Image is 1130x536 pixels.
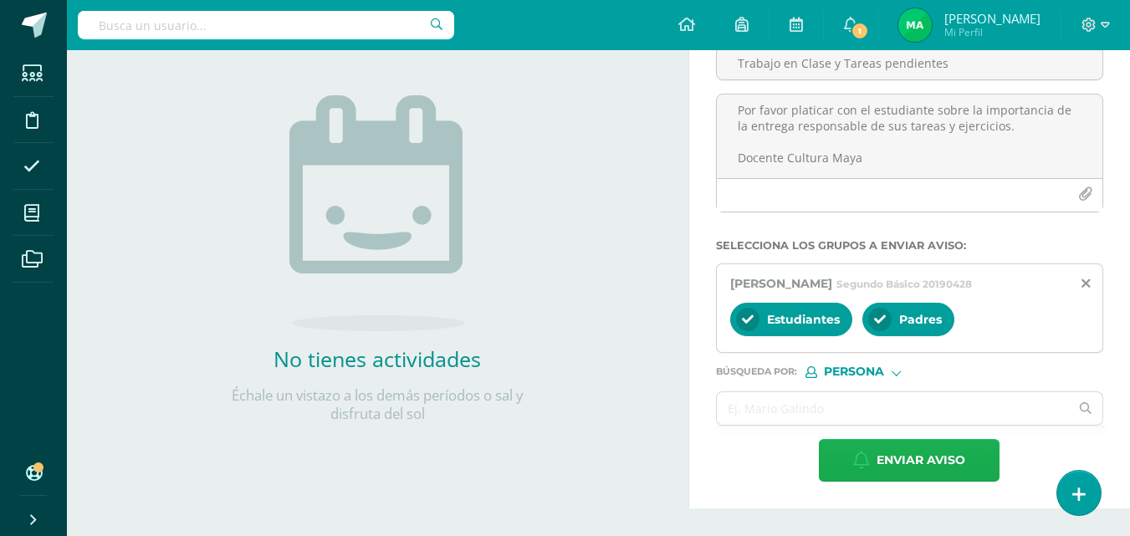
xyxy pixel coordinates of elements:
[836,278,972,290] span: Segundo Básico 20190428
[717,392,1070,425] input: Ej. Mario Galindo
[898,8,932,42] img: 05f3b83f3a33b31b9838db5ae9964073.png
[767,312,840,327] span: Estudiantes
[824,367,884,376] span: Persona
[717,94,1102,178] textarea: Estimado estudiante: No entregaste el mapa mental realizado durante el bloque de clase, aun tiene...
[819,439,1000,482] button: Enviar aviso
[944,25,1041,39] span: Mi Perfil
[716,367,797,376] span: Búsqueda por :
[289,95,465,331] img: no_activities.png
[730,276,832,291] span: [PERSON_NAME]
[210,386,545,423] p: Échale un vistazo a los demás períodos o sal y disfruta del sol
[716,239,1103,252] label: Selecciona los grupos a enviar aviso :
[851,22,869,40] span: 1
[78,11,454,39] input: Busca un usuario...
[805,366,931,378] div: [object Object]
[877,440,965,481] span: Enviar aviso
[899,312,942,327] span: Padres
[944,10,1041,27] span: [PERSON_NAME]
[210,345,545,373] h2: No tienes actividades
[717,47,1102,79] input: Titulo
